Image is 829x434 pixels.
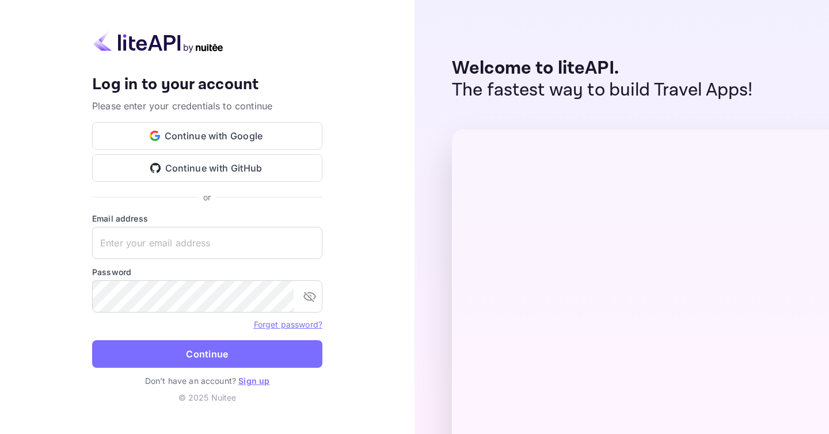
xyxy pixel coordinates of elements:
label: Password [92,266,322,278]
button: toggle password visibility [298,285,321,308]
a: Sign up [238,376,269,386]
p: or [203,191,211,203]
img: liteapi [92,31,225,53]
input: Enter your email address [92,227,322,259]
a: Forget password? [254,319,322,329]
button: Continue [92,340,322,368]
label: Email address [92,212,322,224]
h4: Log in to your account [92,75,322,95]
button: Continue with GitHub [92,154,322,182]
p: Please enter your credentials to continue [92,99,322,113]
p: © 2025 Nuitee [92,391,322,403]
p: The fastest way to build Travel Apps! [452,79,753,101]
button: Continue with Google [92,122,322,150]
p: Welcome to liteAPI. [452,58,753,79]
p: Don't have an account? [92,375,322,387]
a: Forget password? [254,318,322,330]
